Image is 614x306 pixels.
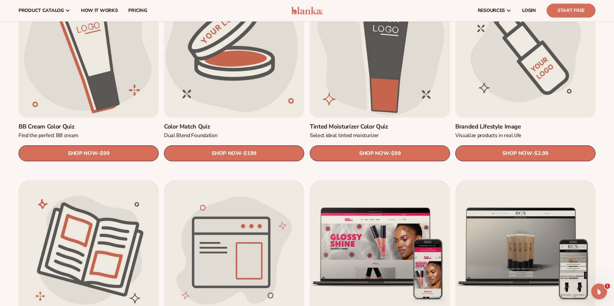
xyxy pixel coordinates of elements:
span: SHOP NOW [502,150,532,157]
span: LOGIN [522,8,536,13]
a: SHOP NOW- $99 [310,146,450,162]
span: resources [478,8,505,13]
span: 1 [605,283,610,289]
a: SHOP NOW- $199 [164,146,304,162]
a: SHOP NOW- $2.99 [455,146,595,162]
span: $199 [244,151,257,157]
a: BB Cream Color Quiz [19,123,159,130]
span: product catalog [19,8,64,13]
span: SHOP NOW [212,150,241,157]
span: $99 [391,151,401,157]
a: SHOP NOW- $99 [19,146,159,162]
span: $2.99 [534,151,548,157]
iframe: Intercom live chat [591,283,607,299]
img: logo [291,7,323,15]
span: pricing [128,8,147,13]
span: SHOP NOW [359,150,389,157]
a: Tinted Moisturizer Color Quiz [310,123,450,130]
span: SHOP NOW [68,150,98,157]
a: Start Free [547,4,595,18]
a: Color Match Quiz [164,123,304,130]
span: $99 [100,151,109,157]
a: Branded Lifestyle Image [455,123,595,130]
span: How It Works [81,8,118,13]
